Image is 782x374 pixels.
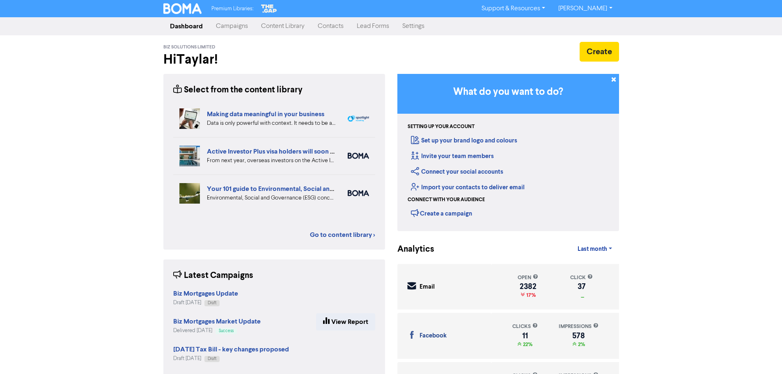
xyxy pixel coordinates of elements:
[559,333,599,339] div: 578
[316,313,375,330] a: View Report
[348,115,369,122] img: spotlight
[411,168,503,176] a: Connect your social accounts
[350,18,396,34] a: Lead Forms
[410,86,607,98] h3: What do you want to do?
[173,289,238,298] strong: Biz Mortgages Update
[173,317,261,326] strong: Biz Mortgages Market Update
[408,196,485,204] div: Connect with your audience
[570,283,593,290] div: 37
[559,323,599,330] div: impressions
[571,241,619,257] a: Last month
[411,184,525,191] a: Import your contacts to deliver email
[207,156,335,165] div: From next year, overseas investors on the Active Investor Plus visa will be able to buy NZ proper...
[207,110,324,118] a: Making data meaningful in your business
[211,6,253,11] span: Premium Libraries:
[173,84,303,96] div: Select from the content library
[208,357,216,361] span: Draft
[397,243,424,256] div: Analytics
[310,230,375,240] a: Go to content library >
[207,147,410,156] a: Active Investor Plus visa holders will soon be able to buy NZ property
[163,44,215,50] span: Biz Solutions Limited
[173,319,261,325] a: Biz Mortgages Market Update
[173,291,238,297] a: Biz Mortgages Update
[578,246,607,253] span: Last month
[512,333,538,339] div: 11
[173,355,289,363] div: Draft [DATE]
[570,274,593,282] div: click
[260,3,278,14] img: The Gap
[576,341,585,348] span: 2%
[208,301,216,305] span: Draft
[397,74,619,231] div: Getting Started in BOMA
[255,18,311,34] a: Content Library
[741,335,782,374] iframe: Chat Widget
[219,329,234,333] span: Success
[173,299,238,307] div: Draft [DATE]
[411,207,472,219] div: Create a campaign
[411,152,494,160] a: Invite your team members
[518,274,538,282] div: open
[411,137,517,145] a: Set up your brand logo and colours
[420,282,435,292] div: Email
[209,18,255,34] a: Campaigns
[173,345,289,353] strong: [DATE] Tax Bill - key changes proposed
[207,119,335,128] div: Data is only powerful with context. It needs to be accurate and organised and you need to be clea...
[173,269,253,282] div: Latest Campaigns
[475,2,552,15] a: Support & Resources
[408,123,475,131] div: Setting up your account
[348,153,369,159] img: boma
[348,190,369,196] img: boma
[207,194,335,202] div: Environmental, Social and Governance (ESG) concerns are a vital part of running a business. Our 1...
[512,323,538,330] div: clicks
[163,18,209,34] a: Dashboard
[552,2,619,15] a: [PERSON_NAME]
[525,292,536,298] span: 17%
[521,341,532,348] span: 22%
[579,292,584,298] span: _
[163,52,385,67] h2: Hi Taylar !
[207,185,389,193] a: Your 101 guide to Environmental, Social and Governance (ESG)
[173,327,261,335] div: Delivered [DATE]
[311,18,350,34] a: Contacts
[420,331,447,341] div: Facebook
[173,346,289,353] a: [DATE] Tax Bill - key changes proposed
[163,3,202,14] img: BOMA Logo
[396,18,431,34] a: Settings
[580,42,619,62] button: Create
[518,283,538,290] div: 2382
